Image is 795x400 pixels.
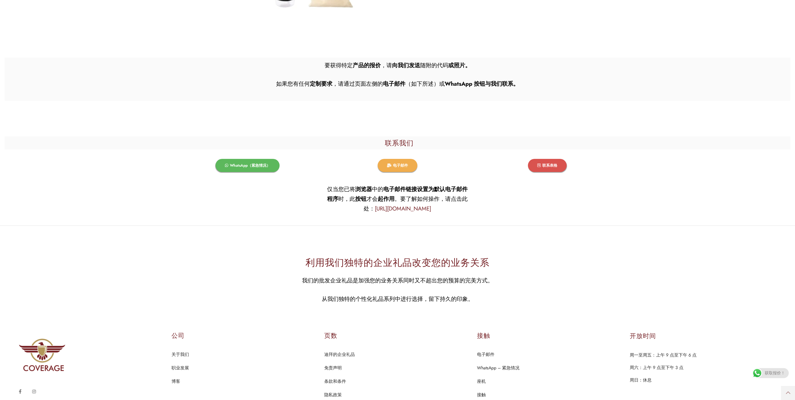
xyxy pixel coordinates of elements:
[381,61,392,69] font: ，请
[392,61,420,69] font: 向我们发送
[477,331,490,340] font: 接触
[327,185,355,193] font: 仅当您已将
[477,377,486,386] a: 座机
[355,80,383,88] font: 页面左侧的
[324,392,342,398] font: 隐私政策
[216,159,280,172] a: WhatsApp（紧急情况）​
[378,195,395,203] font: 起作用
[542,163,557,168] font: 联系表格
[502,80,519,88] font: 联系。
[477,351,494,359] a: 电子邮件
[322,295,474,303] font: 从我们独特的个性化礼品系列中进行选择，留下持久的印象。
[383,80,405,88] font: 电子邮件
[341,61,353,69] font: 特定
[477,364,519,372] a: WhatsApp – 紧急情况
[630,377,652,383] font: 周日：休息
[630,364,683,371] font: 周六：上午 9 点至下午 3 点
[353,61,370,69] font: 产品的
[372,185,383,193] font: 中的
[324,365,342,371] font: 免责声明
[350,195,355,203] font: 此
[477,365,519,371] font: WhatsApp – 紧急情况
[171,378,180,384] font: 博客
[171,377,180,386] a: 博客
[383,185,434,193] font: 电子邮件链接设置为
[324,391,342,399] a: 隐私政策
[420,61,437,69] font: 随附的
[324,378,346,384] font: 条款和条件
[385,138,414,148] font: 联系我们
[355,195,366,203] font: 按钮
[338,195,350,203] font: 时，
[171,331,185,340] font: 公司
[528,159,567,172] a: 联系表格
[171,364,189,372] a: 职业发展
[171,351,189,359] a: 关于我们
[324,351,355,359] a: 迪拜的企业礼品
[765,370,785,376] font: 获取报价！
[445,80,502,88] font: WhatsApp 按钮与我们
[325,61,341,69] font: 要获得
[324,331,337,340] font: 页数
[302,276,493,285] font: 我们的批发企业礼品是加强您的业务关系同时又不超出您的预算的完美方式。
[171,351,189,357] font: 关于我们
[370,61,381,69] font: 报价
[378,159,417,172] a: 电子邮件
[324,351,355,357] font: 迪拜的企业礼品
[324,377,346,386] a: 条款和条件
[355,185,372,193] font: 浏览器
[171,365,189,371] font: 职业发展
[477,391,486,399] a: 接触
[344,80,355,88] font: 通过
[364,195,468,213] font: 。要了解如何操作，请点击此处：
[630,352,697,358] font: 周一至周五：上午 9 点至下午 6 点
[477,378,486,384] font: 座机
[630,332,656,341] font: 开放时间
[448,61,471,69] font: 或照片。
[437,61,448,69] font: 代码
[405,80,445,88] font: （如下所述）或
[276,80,310,88] font: 如果您有任何
[477,392,486,398] font: 接触
[477,351,494,357] font: 电子邮件
[393,163,408,168] font: 电子邮件
[366,195,378,203] font: 才会
[332,80,344,88] font: ，请
[230,163,270,168] font: WhatsApp（紧急情况）​
[310,80,332,88] font: 定制要求
[324,364,342,372] a: 免责声明
[375,205,431,213] a: [URL][DOMAIN_NAME]
[306,256,489,269] font: 利用我们独特的企业礼品改变您的业务关系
